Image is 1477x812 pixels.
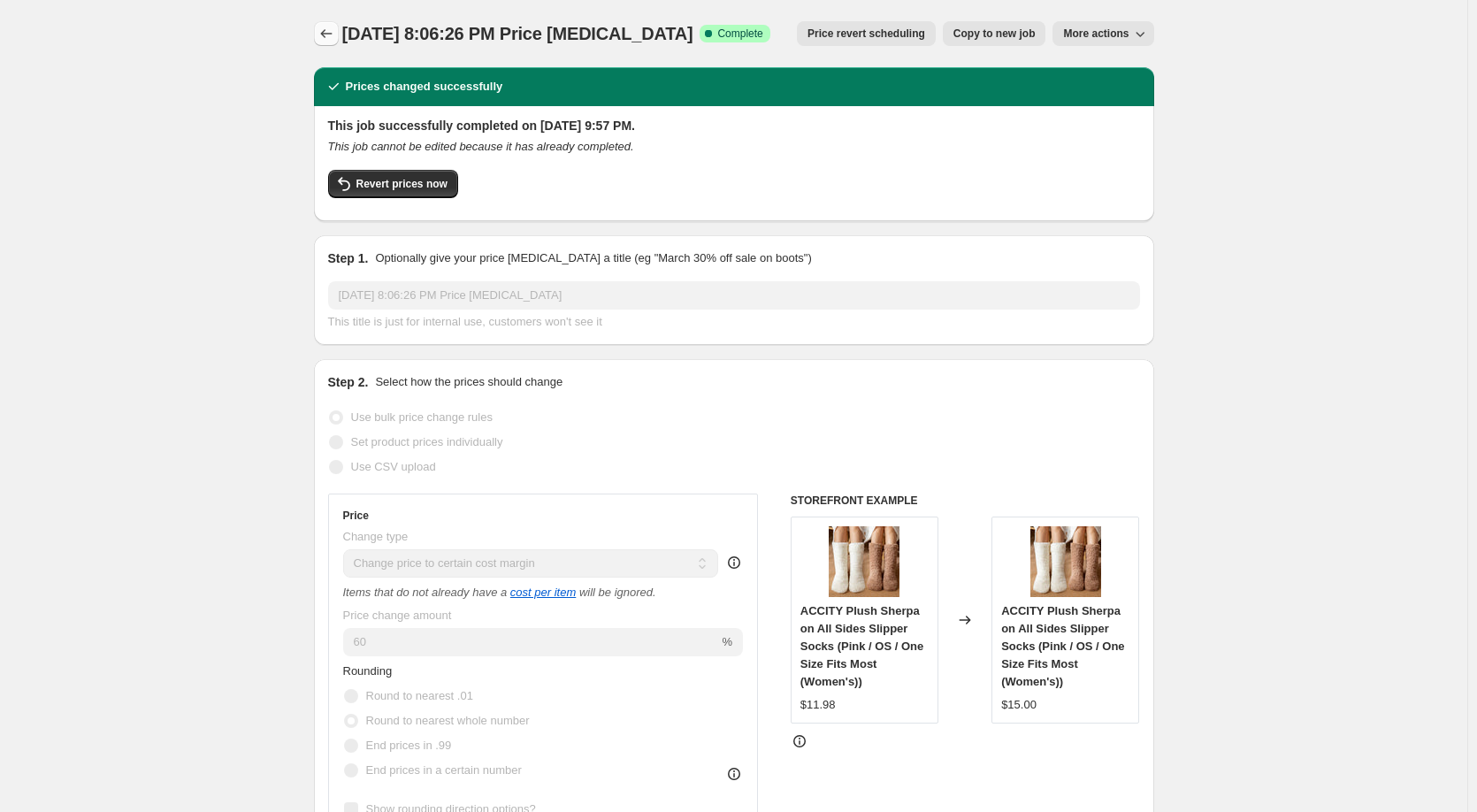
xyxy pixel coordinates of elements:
[797,21,936,46] button: Price revert scheduling
[342,24,693,43] span: [DATE] 8:06:26 PM Price [MEDICAL_DATA]
[328,117,1140,134] h2: This job successfully completed on [DATE] 9:57 PM.
[366,739,452,752] span: End prices in .99
[328,170,458,198] button: Revert prices now
[725,554,743,571] div: help
[791,494,1140,508] h6: STOREFRONT EXAMPLE
[800,696,836,714] div: $11.98
[943,21,1046,46] button: Copy to new job
[1001,696,1037,714] div: $15.00
[953,27,1036,41] span: Copy to new job
[351,435,503,448] span: Set product prices individually
[356,177,448,191] span: Revert prices now
[366,689,473,702] span: Round to nearest .01
[375,249,811,267] p: Optionally give your price [MEDICAL_DATA] a title (eg "March 30% off sale on boots")
[1063,27,1129,41] span: More actions
[366,763,522,777] span: End prices in a certain number
[366,714,530,727] span: Round to nearest whole number
[346,78,503,96] h2: Prices changed successfully
[722,635,732,648] span: %
[375,373,562,391] p: Select how the prices should change
[314,21,339,46] button: Price change jobs
[510,586,576,599] a: cost per item
[800,604,923,688] span: ACCITY Plush Sherpa on All Sides Slipper Socks (Pink / OS / One Size Fits Most (Women's))
[1052,21,1153,46] button: More actions
[328,373,369,391] h2: Step 2.
[717,27,762,41] span: Complete
[328,315,602,328] span: This title is just for internal use, customers won't see it
[1001,604,1124,688] span: ACCITY Plush Sherpa on All Sides Slipper Socks (Pink / OS / One Size Fits Most (Women's))
[343,530,409,543] span: Change type
[343,628,719,656] input: 50
[351,460,436,473] span: Use CSV upload
[328,249,369,267] h2: Step 1.
[579,586,656,599] i: will be ignored.
[351,410,493,424] span: Use bulk price change rules
[343,664,393,678] span: Rounding
[829,526,899,597] img: ca2c02f9fd37641181f6e6a42a5c81c07b7165368bbf3fdfda37fff2fe19faa0_80x.jpg
[343,609,452,622] span: Price change amount
[343,586,508,599] i: Items that do not already have a
[328,281,1140,310] input: 30% off holiday sale
[343,509,369,523] h3: Price
[807,27,925,41] span: Price revert scheduling
[328,140,634,153] i: This job cannot be edited because it has already completed.
[1030,526,1101,597] img: ca2c02f9fd37641181f6e6a42a5c81c07b7165368bbf3fdfda37fff2fe19faa0_80x.jpg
